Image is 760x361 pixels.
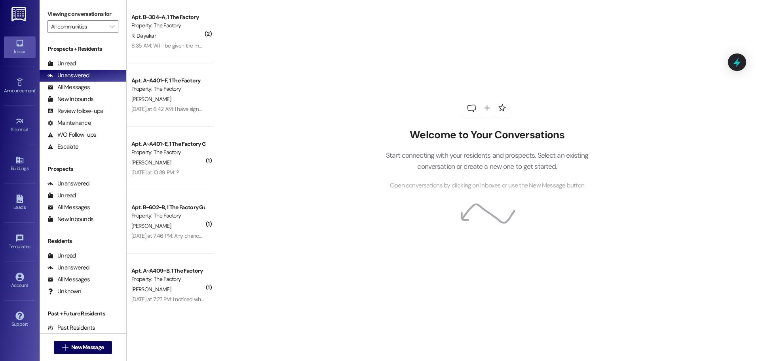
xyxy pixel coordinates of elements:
div: All Messages [47,203,90,212]
div: Unanswered [47,264,89,272]
div: Prospects + Residents [40,45,126,53]
a: Support [4,309,36,330]
h2: Welcome to Your Conversations [374,129,600,141]
span: • [30,243,32,248]
div: All Messages [47,83,90,92]
div: Unanswered [47,71,89,80]
div: Apt. B~602~B, 1 The Factory Guarantors [131,203,205,212]
a: Account [4,270,36,292]
div: Unread [47,59,76,68]
div: Maintenance [47,119,91,127]
div: Unanswered [47,180,89,188]
div: Property: The Factory [131,85,205,93]
div: Apt. A~A401~E, 1 The Factory Guarantors [131,140,205,148]
a: Site Visit • [4,115,36,136]
div: [DATE] at 10:39 PM: ? [131,169,179,176]
div: Unknown [47,287,81,296]
div: [DATE] at 7:46 PM: Any chance these reminder text messages can get sent at NOT 12:15am? [131,232,341,239]
div: Apt. B~304~A, 1 The Factory [131,13,205,21]
span: [PERSON_NAME] [131,286,171,293]
input: All communities [51,20,106,33]
img: ResiDesk Logo [11,7,28,21]
div: Unread [47,191,76,200]
div: Residents [40,237,126,245]
a: Leads [4,192,36,214]
div: [DATE] at 7:27 PM: I noticed when paying rent that I didn't get charged a parking pass, I just wa... [131,296,501,303]
div: [DATE] at 6:42 AM: I have signed the free rent document and that charge is not off. [131,105,320,113]
span: New Message [71,343,104,351]
div: Prospects [40,165,126,173]
div: Unread [47,252,76,260]
span: [PERSON_NAME] [131,96,171,103]
span: Open conversations by clicking on inboxes or use the New Message button [390,181,584,191]
span: [PERSON_NAME] [131,159,171,166]
div: Property: The Factory [131,212,205,220]
div: New Inbounds [47,95,93,103]
div: Escalate [47,143,78,151]
a: Inbox [4,36,36,58]
div: Apt. A~A401~F, 1 The Factory [131,76,205,85]
div: Review follow-ups [47,107,103,115]
div: Past Residents [47,324,95,332]
div: Property: The Factory [131,275,205,283]
div: Apt. A~A409~B, 1 The Factory [131,267,205,275]
div: All Messages [47,275,90,284]
span: • [28,126,30,131]
button: New Message [54,341,112,354]
i:  [62,344,68,351]
div: Past + Future Residents [40,309,126,318]
div: New Inbounds [47,215,93,223]
a: Templates • [4,231,36,253]
div: Property: The Factory [131,148,205,157]
p: Start connecting with your residents and prospects. Select an existing conversation or create a n... [374,150,600,172]
a: Buildings [4,153,36,175]
i:  [110,23,114,30]
div: 8:35 AM: Will I be given the money back or is it just going to roll over into next month? [131,42,325,49]
label: Viewing conversations for [47,8,118,20]
span: R. Dayakar [131,32,156,39]
span: • [35,87,36,92]
div: Property: The Factory [131,21,205,30]
span: [PERSON_NAME] [131,222,171,229]
div: WO Follow-ups [47,131,96,139]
